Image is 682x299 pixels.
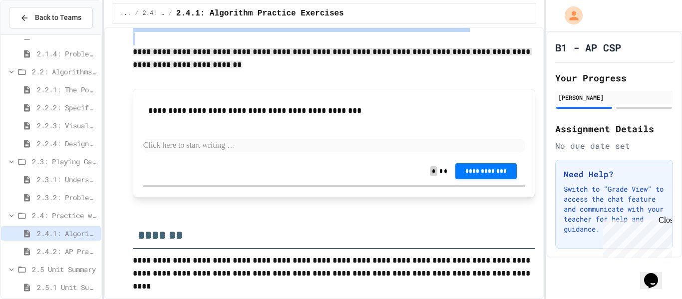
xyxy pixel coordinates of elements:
span: 2.1.4: Problem Solving Practice [37,48,97,59]
span: 2.5 Unit Summary [32,264,97,275]
span: 2.4.2: AP Practice Questions [37,246,97,257]
button: Back to Teams [9,7,93,28]
span: 2.2: Algorithms - from Pseudocode to Flowcharts [32,66,97,77]
span: / [168,9,172,17]
h2: Assignment Details [555,122,673,136]
iframe: chat widget [640,259,672,289]
h3: Need Help? [564,168,665,180]
span: 2.4: Practice with Algorithms [32,210,97,221]
span: Back to Teams [35,12,81,23]
span: 2.2.2: Specifying Ideas with Pseudocode [37,102,97,113]
div: Chat with us now!Close [4,4,69,63]
span: 2.3.1: Understanding Games with Flowcharts [37,174,97,185]
span: 2.4.1: Algorithm Practice Exercises [37,228,97,239]
span: 2.5.1 Unit Summary [37,282,97,293]
div: [PERSON_NAME] [558,93,670,102]
span: 2.4.1: Algorithm Practice Exercises [176,7,344,19]
p: Switch to "Grade View" to access the chat feature and communicate with your teacher for help and ... [564,184,665,234]
span: 2.2.3: Visualizing Logic with Flowcharts [37,120,97,131]
iframe: chat widget [599,216,672,258]
span: 2.2.4: Designing Flowcharts [37,138,97,149]
span: 2.2.1: The Power of Algorithms [37,84,97,95]
h1: B1 - AP CSP [555,40,621,54]
span: / [135,9,138,17]
span: 2.3.2: Problem Solving Reflection [37,192,97,203]
div: No due date set [555,140,673,152]
h2: Your Progress [555,71,673,85]
span: 2.3: Playing Games [32,156,97,167]
span: ... [120,9,131,17]
div: My Account [554,4,585,27]
span: 2.4: Practice with Algorithms [143,9,165,17]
